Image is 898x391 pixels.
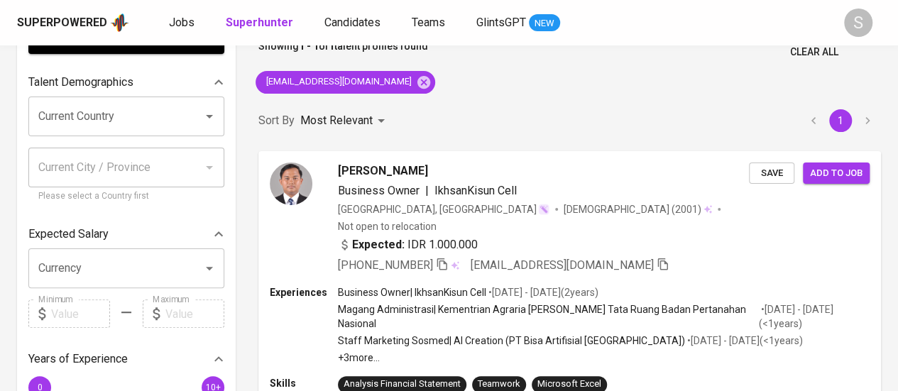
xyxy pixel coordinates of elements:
span: GlintsGPT [476,16,526,29]
button: Open [199,106,219,126]
div: [GEOGRAPHIC_DATA], [GEOGRAPHIC_DATA] [338,202,549,216]
span: Clear All [790,43,838,61]
div: (2001) [564,202,712,216]
input: Value [165,299,224,328]
p: Business Owner | IkhsanKisun Cell [338,285,486,299]
span: Teams [412,16,445,29]
span: [EMAIL_ADDRESS][DOMAIN_NAME] [256,75,420,89]
span: Jobs [169,16,195,29]
p: Showing of talent profiles found [258,39,428,65]
span: Save [756,165,787,182]
span: Candidates [324,16,380,29]
div: IDR 1.000.000 [338,236,478,253]
b: Expected: [352,236,405,253]
span: Business Owner [338,184,420,197]
span: | [425,182,429,199]
p: Most Relevant [300,112,373,129]
p: • [DATE] - [DATE] ( 2 years ) [486,285,598,299]
span: NEW [529,16,560,31]
p: Not open to relocation [338,219,437,233]
div: Most Relevant [300,108,390,134]
button: Save [749,163,794,185]
p: Please select a Country first [38,189,214,204]
a: Jobs [169,14,197,32]
span: [PERSON_NAME] [338,163,428,180]
span: Add to job [810,165,863,182]
span: IkhsanKisun Cell [434,184,517,197]
a: GlintsGPT NEW [476,14,560,32]
a: Candidates [324,14,383,32]
p: Sort By [258,112,295,129]
a: Superpoweredapp logo [17,12,129,33]
p: • [DATE] - [DATE] ( <1 years ) [685,334,803,348]
b: Superhunter [226,16,293,29]
b: 1 [329,40,334,52]
button: page 1 [829,109,852,132]
div: Teamwork [478,378,520,391]
img: app logo [110,12,129,33]
p: Skills [270,376,338,390]
b: 1 - 1 [299,40,319,52]
p: +3 more ... [338,351,870,365]
div: Microsoft Excel [537,378,601,391]
a: Teams [412,14,448,32]
p: Talent Demographics [28,74,133,91]
div: Analysis Financial Statement [344,378,461,391]
div: Superpowered [17,15,107,31]
p: Years of Experience [28,351,128,368]
button: Clear All [784,39,844,65]
input: Value [51,299,110,328]
div: S [844,9,872,37]
span: [DEMOGRAPHIC_DATA] [564,202,672,216]
p: Staff Marketing Sosmed | AI Creation (PT Bisa Artifisial [GEOGRAPHIC_DATA]) [338,334,685,348]
nav: pagination navigation [800,109,881,132]
div: Talent Demographics [28,68,224,97]
div: Years of Experience [28,345,224,373]
img: 89eee451970e3c09ee8b476a82a54374.jpg [270,163,312,205]
p: Magang Administrasi | Kementrian Agraria [PERSON_NAME] Tata Ruang Badan Pertanahan Nasional [338,302,759,331]
img: magic_wand.svg [538,204,549,215]
p: Experiences [270,285,338,299]
div: Expected Salary [28,220,224,248]
button: Open [199,258,219,278]
p: • [DATE] - [DATE] ( <1 years ) [759,302,870,331]
div: [EMAIL_ADDRESS][DOMAIN_NAME] [256,71,435,94]
button: Add to job [803,163,870,185]
span: [EMAIL_ADDRESS][DOMAIN_NAME] [471,258,654,272]
p: Expected Salary [28,226,109,243]
span: [PHONE_NUMBER] [338,258,433,272]
a: Superhunter [226,14,296,32]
